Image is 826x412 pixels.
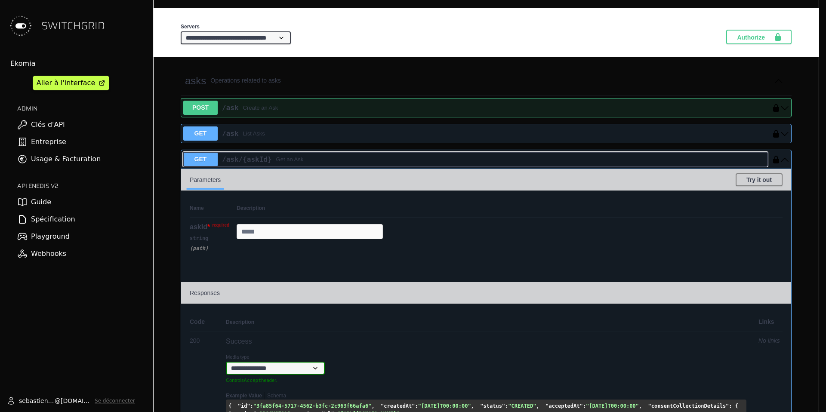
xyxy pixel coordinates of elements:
[546,403,583,409] span: "acceptedAt"
[190,176,221,183] span: Parameters
[480,403,505,409] span: "status"
[183,101,218,115] span: POST
[381,403,415,409] span: "createdAt"
[17,104,142,113] h2: ADMIN
[33,76,109,90] a: Aller à l'interface
[190,232,237,244] div: string
[190,244,237,252] div: ( path )
[226,393,262,399] button: Example Value
[243,129,265,138] div: List Asks
[7,12,34,40] img: Switchgrid Logo
[185,75,206,86] span: asks
[181,24,200,30] span: Servers
[415,403,418,409] span: :
[95,397,135,404] button: Se déconnecter
[648,403,729,409] span: "consentCollectionDetails"
[746,312,783,332] td: Links
[41,19,105,33] span: SWITCHGRID
[183,152,767,166] button: GET/ask/{askId}Get an Ask
[639,403,642,409] span: ,
[10,58,142,69] div: Ekomia
[190,199,237,218] th: Name
[253,403,372,409] span: "3fa85f64-5717-4562-b3fc-2c963f66afa6"
[471,403,474,409] span: ,
[780,129,789,138] button: get ​/ask
[238,403,250,409] span: "id"
[758,337,780,344] i: No links
[226,362,325,375] select: Media Type
[228,403,231,409] span: {
[767,104,780,112] button: authorization button locked
[586,403,639,409] span: "[DATE]T00:00:00"
[183,101,767,115] button: POST/askCreate an Ask
[244,378,261,383] code: Accept
[243,104,278,112] div: Create an Ask
[267,393,286,399] button: Schema
[222,104,239,112] span: /ask
[222,129,239,138] span: /ask
[726,30,792,44] button: Authorize
[767,155,780,164] button: authorization button locked
[190,222,231,232] div: askId
[210,76,770,85] p: Operations related to asks
[767,129,780,138] button: authorization button locked
[226,354,325,361] small: Media type
[536,403,539,409] span: ,
[780,155,789,164] button: get ​/ask​/{askId}
[183,126,767,141] button: GET/askList Asks
[276,155,304,164] div: Get an Ask
[250,403,253,409] span: :
[226,336,746,347] p: Success
[61,397,91,405] span: [DOMAIN_NAME]
[371,403,374,409] span: ,
[183,152,218,166] span: GET
[583,403,586,409] span: :
[183,126,218,141] span: GET
[55,397,61,405] span: @
[17,181,142,190] h2: API ENEDIS v2
[418,403,471,409] span: "[DATE]T00:00:00"
[780,104,789,112] button: post ​/ask
[19,397,55,405] span: sebastien.manchon
[190,312,226,332] td: Code
[508,403,536,409] span: "CREATED"
[237,199,783,218] th: Description
[736,173,783,186] button: Try it out
[222,155,272,163] span: /ask /{askId}
[774,77,783,85] button: Collapse operation
[37,78,95,88] div: Aller à l'interface
[190,289,783,298] h4: Responses
[226,378,277,383] small: Controls header.
[729,403,738,409] span: : {
[226,312,746,332] td: Description
[737,33,774,41] span: Authorize
[505,403,508,409] span: :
